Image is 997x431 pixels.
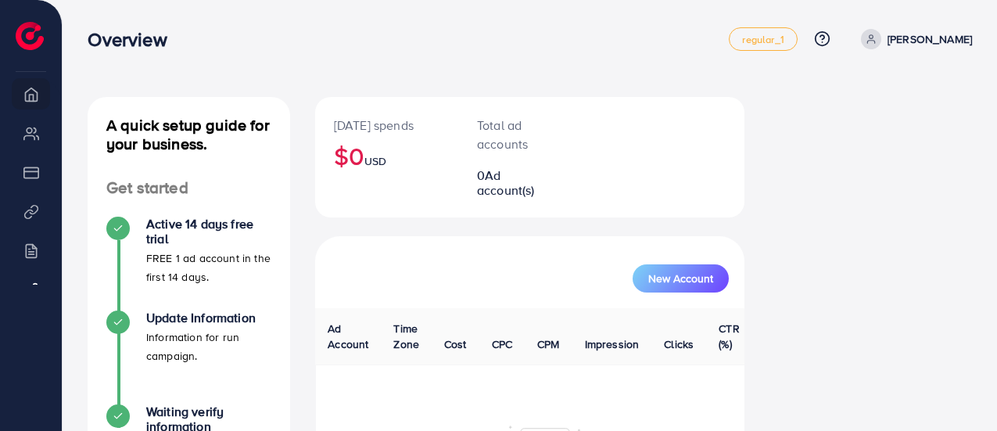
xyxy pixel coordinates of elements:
[492,336,512,352] span: CPC
[88,28,179,51] h3: Overview
[16,22,44,50] img: logo
[477,167,535,199] span: Ad account(s)
[664,336,694,352] span: Clicks
[585,336,640,352] span: Impression
[477,168,547,198] h2: 0
[146,311,271,325] h4: Update Information
[146,249,271,286] p: FREE 1 ad account in the first 14 days.
[88,178,290,198] h4: Get started
[444,336,467,352] span: Cost
[537,336,559,352] span: CPM
[328,321,368,352] span: Ad Account
[633,264,729,293] button: New Account
[393,321,419,352] span: Time Zone
[742,34,784,45] span: regular_1
[648,273,713,284] span: New Account
[719,321,739,352] span: CTR (%)
[146,328,271,365] p: Information for run campaign.
[88,311,290,404] li: Update Information
[334,141,439,171] h2: $0
[364,153,386,169] span: USD
[477,116,547,153] p: Total ad accounts
[888,30,972,48] p: [PERSON_NAME]
[88,217,290,311] li: Active 14 days free trial
[729,27,797,51] a: regular_1
[88,116,290,153] h4: A quick setup guide for your business.
[334,116,439,135] p: [DATE] spends
[855,29,972,49] a: [PERSON_NAME]
[146,217,271,246] h4: Active 14 days free trial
